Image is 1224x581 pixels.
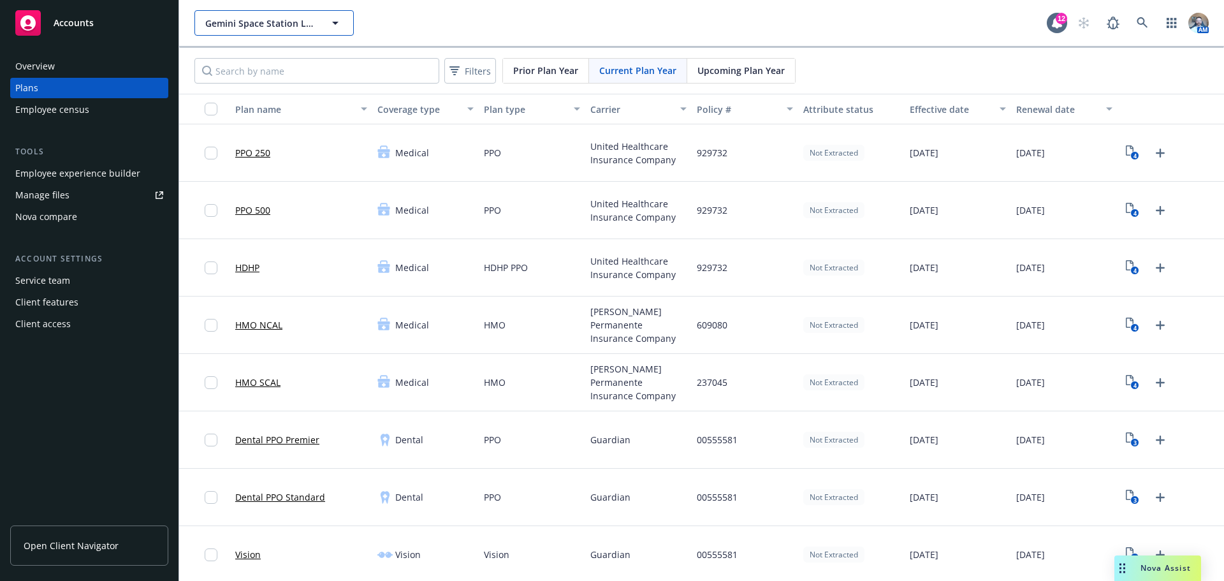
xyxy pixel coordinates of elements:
div: Employee experience builder [15,163,140,184]
input: Toggle Row Selected [205,319,217,332]
a: Nova compare [10,207,168,227]
button: Plan type [479,94,585,124]
span: Medical [395,203,429,217]
text: 4 [1133,209,1137,217]
button: Attribute status [798,94,905,124]
div: Not Extracted [803,374,864,390]
text: 4 [1133,324,1137,332]
span: United Healthcare Insurance Company [590,140,687,166]
span: 929732 [697,203,727,217]
div: Plan name [235,103,353,116]
div: Not Extracted [803,317,864,333]
a: Start snowing [1071,10,1096,36]
span: 609080 [697,318,727,332]
a: Dental PPO Standard [235,490,325,504]
span: HMO [484,318,506,332]
span: Open Client Navigator [24,539,119,552]
a: Upload Plan Documents [1150,258,1170,278]
button: Coverage type [372,94,479,124]
div: 12 [1056,13,1067,24]
input: Toggle Row Selected [205,204,217,217]
span: Current Plan Year [599,64,676,77]
span: PPO [484,490,501,504]
span: HMO [484,376,506,389]
span: [DATE] [910,548,938,561]
div: Renewal date [1016,103,1098,116]
a: Client features [10,292,168,313]
span: Medical [395,146,429,159]
div: Carrier [590,103,673,116]
a: View Plan Documents [1123,143,1143,163]
a: View Plan Documents [1123,200,1143,221]
span: PPO [484,433,501,446]
div: Not Extracted [803,432,864,448]
a: Upload Plan Documents [1150,372,1170,393]
div: Manage files [15,185,69,205]
text: 4 [1133,152,1137,160]
button: Policy # [692,94,798,124]
button: Gemini Space Station LLC [194,10,354,36]
span: Dental [395,490,423,504]
text: 4 [1133,267,1137,275]
span: [DATE] [910,261,938,274]
span: Accounts [54,18,94,28]
div: Not Extracted [803,260,864,276]
button: Carrier [585,94,692,124]
span: United Healthcare Insurance Company [590,197,687,224]
span: [PERSON_NAME] Permanente Insurance Company [590,305,687,345]
a: View Plan Documents [1123,430,1143,450]
a: Search [1130,10,1155,36]
input: Toggle Row Selected [205,548,217,561]
div: Not Extracted [803,145,864,161]
text: 3 [1133,496,1137,504]
div: Drag to move [1114,555,1130,581]
span: 929732 [697,261,727,274]
button: Nova Assist [1114,555,1201,581]
a: HMO SCAL [235,376,280,389]
text: 4 [1133,381,1137,390]
span: Vision [484,548,509,561]
span: Gemini Space Station LLC [205,17,316,30]
span: [DATE] [910,146,938,159]
a: Upload Plan Documents [1150,430,1170,450]
div: Account settings [10,253,168,265]
div: Service team [15,270,70,291]
a: Client access [10,314,168,334]
a: HMO NCAL [235,318,282,332]
a: Upload Plan Documents [1150,545,1170,565]
input: Toggle Row Selected [205,261,217,274]
a: View Plan Documents [1123,487,1143,508]
a: View Plan Documents [1123,545,1143,565]
span: [DATE] [1016,203,1045,217]
button: Effective date [905,94,1011,124]
div: Tools [10,145,168,158]
span: 00555581 [697,548,738,561]
input: Toggle Row Selected [205,434,217,446]
a: Accounts [10,5,168,41]
div: Plan type [484,103,566,116]
span: [DATE] [1016,548,1045,561]
span: Upcoming Plan Year [697,64,785,77]
span: [DATE] [910,376,938,389]
a: Employee census [10,99,168,120]
div: Client access [15,314,71,334]
div: Not Extracted [803,489,864,505]
a: Vision [235,548,261,561]
a: View Plan Documents [1123,372,1143,393]
a: Employee experience builder [10,163,168,184]
span: PPO [484,146,501,159]
div: Not Extracted [803,547,864,563]
button: Filters [444,58,496,84]
div: Policy # [697,103,779,116]
a: PPO 250 [235,146,270,159]
input: Toggle Row Selected [205,147,217,159]
a: Upload Plan Documents [1150,200,1170,221]
div: Nova compare [15,207,77,227]
span: [DATE] [1016,490,1045,504]
a: Plans [10,78,168,98]
input: Select all [205,103,217,115]
div: Attribute status [803,103,900,116]
button: Renewal date [1011,94,1118,124]
button: Plan name [230,94,372,124]
span: Prior Plan Year [513,64,578,77]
